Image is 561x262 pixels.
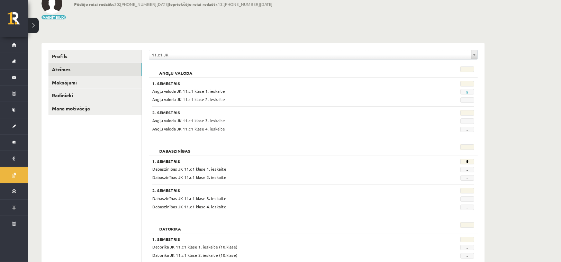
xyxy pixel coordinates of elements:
span: Angļu valoda JK 11.c1 klase 2. ieskaite [152,97,225,102]
b: Iepriekšējo reizi redzēts [169,1,218,7]
span: Angļu valoda JK 11.c1 klase 1. ieskaite [152,88,225,94]
button: Mainīt bildi [42,15,66,19]
a: Profils [48,50,142,63]
span: Angļu valoda JK 11.c1 klase 3. ieskaite [152,118,225,123]
span: Dabaszinības JK 11.c1 klase 3. ieskaite [152,196,226,201]
span: 11.c1 JK [152,50,468,59]
span: - [460,127,474,132]
span: - [460,205,474,210]
span: Angļu valoda JK 11.c1 klase 4. ieskaite [152,126,225,132]
h3: 1. Semestris [152,159,419,164]
a: 9 [466,89,468,95]
span: Datorika JK 11.c1 klase 2. ieskaite (10.klase) [152,252,237,258]
h3: 1. Semestris [152,237,419,242]
h2: Angļu valoda [152,66,199,73]
span: Dabaszinības JK 11.c1 klase 1. ieskaite [152,166,226,172]
a: Atzīmes [48,63,142,76]
span: - [460,196,474,202]
a: 11.c1 JK [149,50,477,59]
span: - [460,97,474,103]
h2: Datorika [152,222,188,229]
h3: 2. Semestris [152,110,419,115]
h3: 1. Semestris [152,81,419,86]
a: Maksājumi [48,76,142,89]
span: Dabaszinības JK 11.c1 klase 2. ieskaite [152,174,226,180]
h2: Dabaszinības [152,144,197,151]
span: - [460,175,474,181]
a: Rīgas 1. Tālmācības vidusskola [8,12,28,29]
span: Datorika JK 11.c1 klase 1. ieskaite (10.klase) [152,244,237,250]
span: - [460,245,474,250]
span: - [460,118,474,124]
a: Radinieki [48,89,142,102]
h3: 2. Semestris [152,188,419,193]
span: Dabaszinības JK 11.c1 klase 4. ieskaite [152,204,226,209]
span: 20:[PHONE_NUMBER][DATE] 13:[PHONE_NUMBER][DATE] [74,1,272,7]
span: - [460,167,474,172]
b: Pēdējo reizi redzēts [74,1,114,7]
span: - [460,253,474,259]
a: Mana motivācija [48,102,142,115]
